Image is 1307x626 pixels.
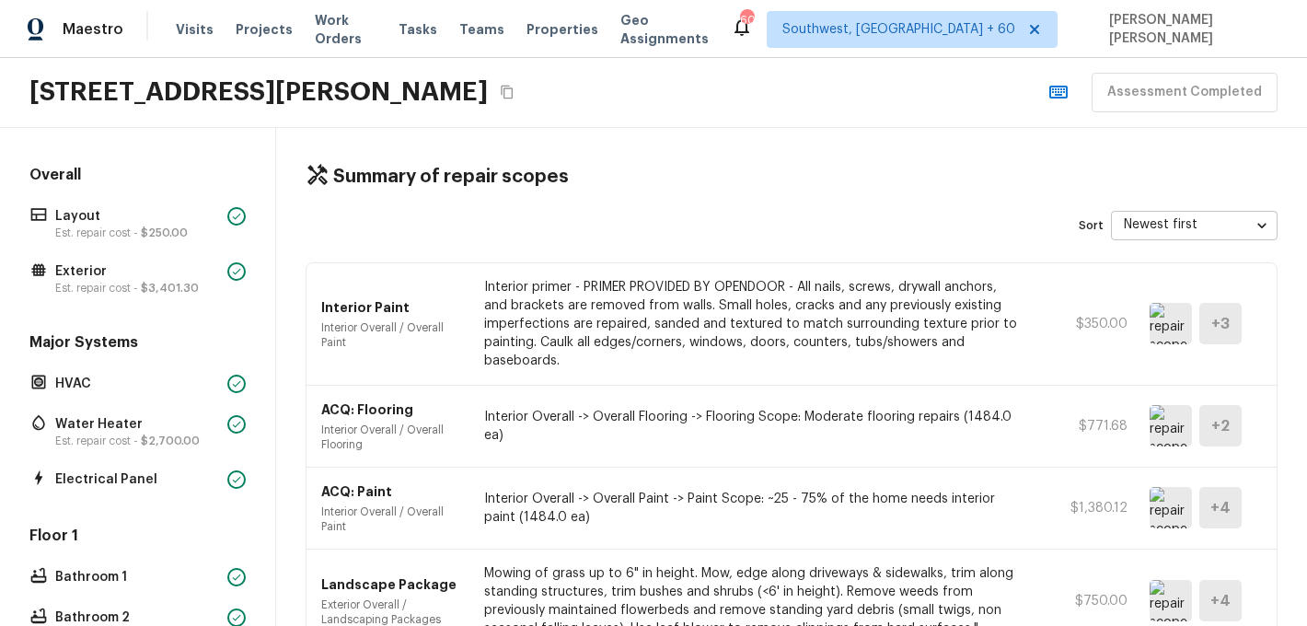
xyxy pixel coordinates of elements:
[176,20,214,39] span: Visits
[55,375,220,393] p: HVAC
[1045,315,1128,333] p: $350.00
[63,20,123,39] span: Maestro
[484,490,1023,527] p: Interior Overall -> Overall Paint -> Paint Scope: ~25 - 75% of the home needs interior paint (148...
[459,20,504,39] span: Teams
[1150,487,1192,528] img: repair scope asset
[26,526,249,550] h5: Floor 1
[321,504,462,534] p: Interior Overall / Overall Paint
[55,226,220,240] p: Est. repair cost -
[1111,201,1278,249] div: Newest first
[321,482,462,501] p: ACQ: Paint
[26,332,249,356] h5: Major Systems
[55,262,220,281] p: Exterior
[1045,417,1128,435] p: $771.68
[484,278,1023,370] p: Interior primer - PRIMER PROVIDED BY OPENDOOR - All nails, screws, drywall anchors, and brackets ...
[526,20,598,39] span: Properties
[782,20,1015,39] span: Southwest, [GEOGRAPHIC_DATA] + 60
[1210,498,1231,518] h5: + 4
[141,435,200,446] span: $2,700.00
[1045,499,1128,517] p: $1,380.12
[620,11,709,48] span: Geo Assignments
[1150,303,1192,344] img: repair scope asset
[236,20,293,39] span: Projects
[141,227,188,238] span: $250.00
[321,575,462,594] p: Landscape Package
[55,207,220,226] p: Layout
[1102,11,1279,48] span: [PERSON_NAME] [PERSON_NAME]
[1211,314,1230,334] h5: + 3
[55,434,220,448] p: Est. repair cost -
[495,80,519,104] button: Copy Address
[740,11,753,29] div: 600
[141,283,199,294] span: $3,401.30
[1211,416,1230,436] h5: + 2
[55,415,220,434] p: Water Heater
[55,281,220,296] p: Est. repair cost -
[399,23,437,36] span: Tasks
[321,320,462,350] p: Interior Overall / Overall Paint
[321,400,462,419] p: ACQ: Flooring
[484,408,1023,445] p: Interior Overall -> Overall Flooring -> Flooring Scope: Moderate flooring repairs (1484.0 ea)
[1045,592,1128,610] p: $750.00
[1150,405,1192,446] img: repair scope asset
[1079,218,1104,233] p: Sort
[315,11,376,48] span: Work Orders
[26,165,249,189] h5: Overall
[55,568,220,586] p: Bathroom 1
[29,75,488,109] h2: [STREET_ADDRESS][PERSON_NAME]
[1210,591,1231,611] h5: + 4
[1150,580,1192,621] img: repair scope asset
[55,470,220,489] p: Electrical Panel
[321,298,462,317] p: Interior Paint
[333,165,569,189] h4: Summary of repair scopes
[321,423,462,452] p: Interior Overall / Overall Flooring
